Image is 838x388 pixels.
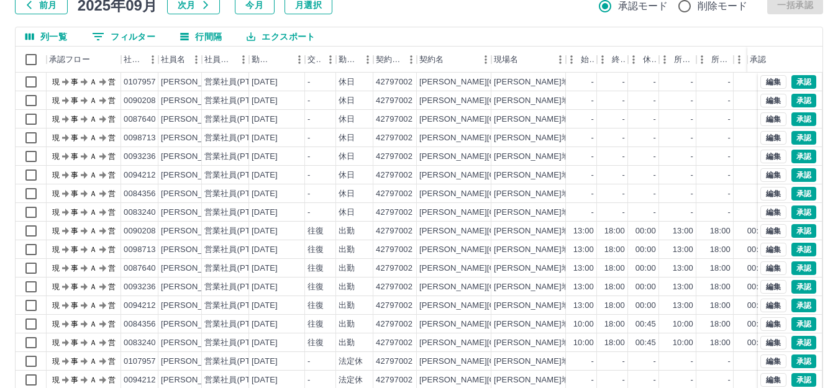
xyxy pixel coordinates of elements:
[760,131,786,145] button: 編集
[376,47,402,73] div: 契約コード
[494,169,690,181] div: [PERSON_NAME]地区放課後児童クラブ(第一・第二)
[419,76,573,88] div: [PERSON_NAME][GEOGRAPHIC_DATA]
[204,281,270,293] div: 営業社員(PT契約)
[234,50,253,69] button: メニュー
[124,263,156,274] div: 0087640
[339,244,355,256] div: 出勤
[376,263,412,274] div: 42797002
[108,208,116,217] text: 営
[760,261,786,275] button: 編集
[89,96,97,105] text: Ａ
[252,95,278,107] div: [DATE]
[52,264,60,273] text: 現
[591,151,594,163] div: -
[417,47,491,73] div: 契約名
[376,169,412,181] div: 42797002
[710,244,731,256] div: 18:00
[336,47,373,73] div: 勤務区分
[161,95,229,107] div: [PERSON_NAME]
[71,189,78,198] text: 事
[108,133,116,142] text: 営
[249,47,305,73] div: 勤務日
[89,78,97,86] text: Ａ
[791,187,816,201] button: 承認
[252,263,278,274] div: [DATE]
[124,76,156,88] div: 0107957
[124,95,156,107] div: 0090208
[691,114,693,125] div: -
[52,227,60,235] text: 現
[419,188,573,200] div: [PERSON_NAME][GEOGRAPHIC_DATA]
[161,263,229,274] div: [PERSON_NAME]
[691,95,693,107] div: -
[760,243,786,256] button: 編集
[339,76,355,88] div: 休日
[573,244,594,256] div: 13:00
[691,207,693,219] div: -
[339,151,355,163] div: 休日
[760,299,786,312] button: 編集
[71,152,78,161] text: 事
[161,225,229,237] div: [PERSON_NAME]
[728,132,731,144] div: -
[339,114,355,125] div: 休日
[89,264,97,273] text: Ａ
[124,244,156,256] div: 0098713
[252,114,278,125] div: [DATE]
[604,263,625,274] div: 18:00
[71,227,78,235] text: 事
[494,225,690,237] div: [PERSON_NAME]地区放課後児童クラブ(第一・第二)
[419,225,573,237] div: [PERSON_NAME][GEOGRAPHIC_DATA]
[124,225,156,237] div: 0090208
[252,151,278,163] div: [DATE]
[791,354,816,368] button: 承認
[339,225,355,237] div: 出勤
[728,207,731,219] div: -
[339,47,358,73] div: 勤務区分
[654,188,656,200] div: -
[747,225,768,237] div: 00:00
[494,263,690,274] div: [PERSON_NAME]地区放課後児童クラブ(第一・第二)
[307,207,310,219] div: -
[494,132,690,144] div: [PERSON_NAME]地区放課後児童クラブ(第一・第二)
[612,47,626,73] div: 終業
[573,281,594,293] div: 13:00
[622,169,625,181] div: -
[573,225,594,237] div: 13:00
[124,188,156,200] div: 0084356
[108,245,116,254] text: 営
[71,171,78,179] text: 事
[622,207,625,219] div: -
[237,27,325,46] button: エクスポート
[494,76,690,88] div: [PERSON_NAME]地区放課後児童クラブ(第一・第二)
[696,47,734,73] div: 所定終業
[108,171,116,179] text: 営
[89,189,97,198] text: Ａ
[49,47,90,73] div: 承認フロー
[252,188,278,200] div: [DATE]
[591,188,594,200] div: -
[376,244,412,256] div: 42797002
[635,263,656,274] div: 00:00
[622,76,625,88] div: -
[728,114,731,125] div: -
[591,114,594,125] div: -
[124,207,156,219] div: 0083240
[161,47,185,73] div: 社員名
[108,78,116,86] text: 営
[750,47,766,73] div: 承認
[791,94,816,107] button: 承認
[204,263,270,274] div: 営業社員(PT契約)
[161,244,229,256] div: [PERSON_NAME]
[124,132,156,144] div: 0098713
[622,132,625,144] div: -
[791,224,816,238] button: 承認
[728,76,731,88] div: -
[158,47,202,73] div: 社員名
[161,207,229,219] div: [PERSON_NAME]
[108,152,116,161] text: 営
[307,47,321,73] div: 交通費
[791,205,816,219] button: 承認
[760,224,786,238] button: 編集
[161,76,229,88] div: [PERSON_NAME]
